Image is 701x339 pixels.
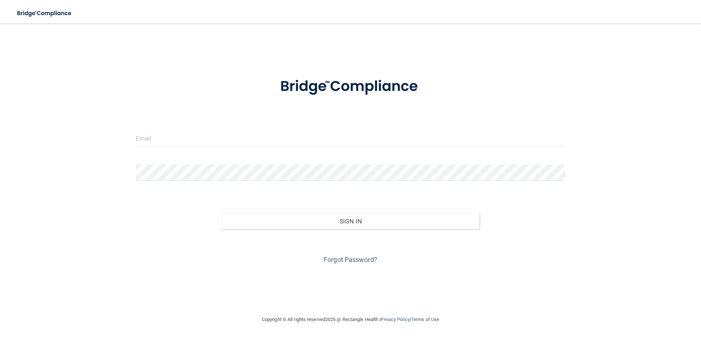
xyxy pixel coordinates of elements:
[217,308,484,331] div: Copyright © All rights reserved 2025 @ Rectangle Health | |
[265,68,436,106] img: bridge_compliance_login_screen.278c3ca4.svg
[11,6,78,21] img: bridge_compliance_login_screen.278c3ca4.svg
[221,213,480,229] button: Sign In
[324,256,377,263] a: Forgot Password?
[411,317,439,322] a: Terms of Use
[381,317,410,322] a: Privacy Policy
[136,130,566,146] input: Email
